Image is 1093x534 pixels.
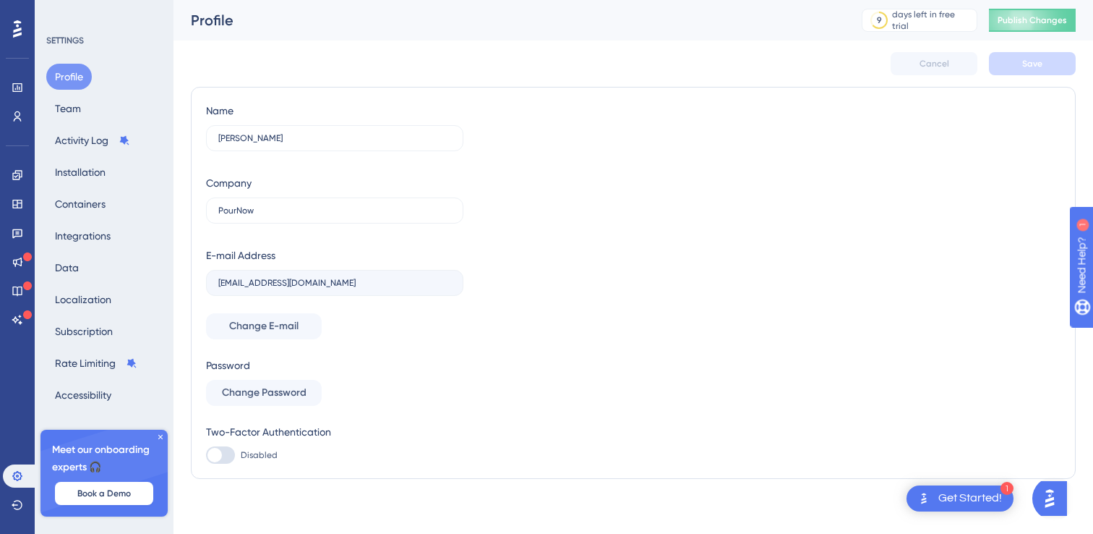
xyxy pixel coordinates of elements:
[46,223,119,249] button: Integrations
[46,350,146,376] button: Rate Limiting
[915,490,933,507] img: launcher-image-alternative-text
[34,4,90,21] span: Need Help?
[206,247,275,264] div: E-mail Address
[46,96,90,122] button: Team
[891,52,977,75] button: Cancel
[191,10,826,30] div: Profile
[206,380,322,406] button: Change Password
[938,491,1002,507] div: Get Started!
[222,384,307,402] span: Change Password
[206,357,463,374] div: Password
[46,64,92,90] button: Profile
[46,318,121,344] button: Subscription
[46,382,120,408] button: Accessibility
[100,7,105,19] div: 1
[218,133,451,143] input: Name Surname
[46,287,120,313] button: Localization
[906,486,1013,512] div: Open Get Started! checklist, remaining modules: 1
[46,159,114,185] button: Installation
[46,127,139,153] button: Activity Log
[77,488,131,499] span: Book a Demo
[1032,477,1076,520] iframe: UserGuiding AI Assistant Launcher
[229,318,299,335] span: Change E-mail
[46,255,87,281] button: Data
[55,482,153,505] button: Book a Demo
[206,102,233,119] div: Name
[998,14,1067,26] span: Publish Changes
[46,35,163,46] div: SETTINGS
[206,174,252,192] div: Company
[877,14,882,26] div: 9
[46,191,114,217] button: Containers
[218,205,451,216] input: Company Name
[1022,58,1042,69] span: Save
[218,278,451,288] input: E-mail Address
[52,441,156,476] span: Meet our onboarding experts 🎧
[1000,482,1013,495] div: 1
[206,313,322,339] button: Change E-mail
[892,9,972,32] div: days left in free trial
[989,9,1076,32] button: Publish Changes
[241,449,278,461] span: Disabled
[920,58,949,69] span: Cancel
[206,423,463,441] div: Two-Factor Authentication
[989,52,1076,75] button: Save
